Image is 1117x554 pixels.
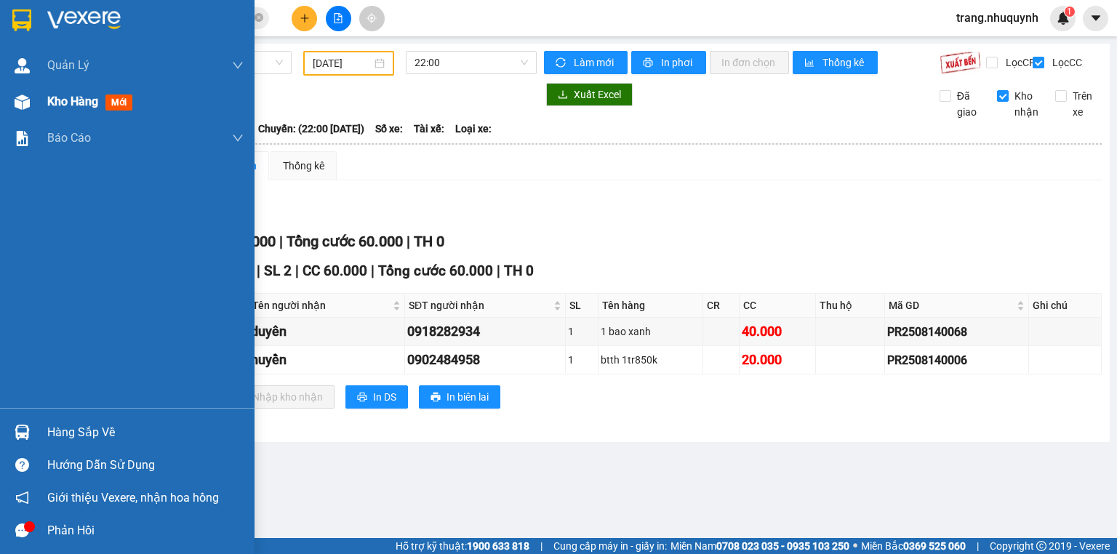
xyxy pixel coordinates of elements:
[415,52,529,73] span: 22:00
[544,51,628,74] button: syncLàm mới
[574,87,621,103] span: Xuất Excel
[258,121,364,137] span: Chuyến: (22:00 [DATE])
[373,389,396,405] span: In DS
[887,351,1026,369] div: PR2508140006
[556,57,568,69] span: sync
[740,294,816,318] th: CC
[295,262,299,279] span: |
[47,129,91,147] span: Báo cáo
[414,233,444,250] span: TH 0
[661,55,694,71] span: In phơi
[232,132,244,144] span: down
[15,523,29,537] span: message
[255,13,263,22] span: close-circle
[232,60,244,71] span: down
[1067,7,1072,17] span: 1
[15,95,30,110] img: warehouse-icon
[15,425,30,440] img: warehouse-icon
[631,51,706,74] button: printerIn phơi
[375,121,403,137] span: Số xe:
[414,121,444,137] span: Tài xế:
[566,294,599,318] th: SL
[816,294,885,318] th: Thu hộ
[287,233,403,250] span: Tổng cước 60.000
[47,520,244,542] div: Phản hồi
[371,262,375,279] span: |
[47,56,89,74] span: Quản Lý
[6,55,211,88] strong: 342 [PERSON_NAME], P1, Q10, TP.HCM - 0931 556 979
[945,9,1050,27] span: trang.nhuquynh
[12,9,31,31] img: logo-vxr
[703,294,739,318] th: CR
[15,491,29,505] span: notification
[1029,294,1102,318] th: Ghi chú
[264,262,292,279] span: SL 2
[861,538,966,554] span: Miền Bắc
[504,262,534,279] span: TH 0
[326,6,351,31] button: file-add
[1036,541,1046,551] span: copyright
[568,324,596,340] div: 1
[716,540,849,552] strong: 0708 023 035 - 0935 103 250
[853,543,857,549] span: ⚪️
[405,318,566,346] td: 0918282934
[1057,12,1070,25] img: icon-new-feature
[742,321,813,342] div: 40.000
[540,538,543,554] span: |
[255,12,263,25] span: close-circle
[447,389,489,405] span: In biên lai
[804,57,817,69] span: bar-chart
[105,95,132,111] span: mới
[467,540,529,552] strong: 1900 633 818
[1000,55,1038,71] span: Lọc CR
[553,538,667,554] span: Cung cấp máy in - giấy in:
[345,385,408,409] button: printerIn DS
[279,233,283,250] span: |
[251,321,402,342] div: duyên
[47,95,98,108] span: Kho hàng
[225,385,335,409] button: downloadNhập kho nhận
[951,88,987,120] span: Đã giao
[249,318,405,346] td: duyên
[887,323,1026,341] div: PR2508140068
[359,6,385,31] button: aim
[903,540,966,552] strong: 0369 525 060
[710,51,789,74] button: In đơn chọn
[252,297,390,313] span: Tên người nhận
[300,13,310,23] span: plus
[742,350,813,370] div: 20.000
[889,297,1014,313] span: Mã GD
[257,262,260,279] span: |
[15,58,30,73] img: warehouse-icon
[313,55,371,71] input: 14/08/2025
[558,89,568,101] span: download
[367,13,377,23] span: aim
[1046,55,1084,71] span: Lọc CC
[546,83,633,106] button: downloadXuất Excel
[601,352,700,368] div: btth 1tr850k
[407,233,410,250] span: |
[643,57,655,69] span: printer
[396,538,529,554] span: Hỗ trợ kỹ thuật:
[283,158,324,174] div: Thống kê
[822,55,866,71] span: Thống kê
[885,346,1029,374] td: PR2508140006
[47,489,219,507] span: Giới thiệu Vexere, nhận hoa hồng
[407,350,563,370] div: 0902484958
[1065,7,1075,17] sup: 1
[431,392,441,404] span: printer
[15,131,30,146] img: solution-icon
[6,52,212,88] p: VP [GEOGRAPHIC_DATA]:
[47,422,244,443] div: Hàng sắp về
[598,294,703,318] th: Tên hàng
[497,262,500,279] span: |
[574,55,616,71] span: Làm mới
[419,385,500,409] button: printerIn biên lai
[793,51,878,74] button: bar-chartThống kê
[15,458,29,472] span: question-circle
[455,121,492,137] span: Loại xe:
[6,90,113,104] span: VP [PERSON_NAME]:
[1067,88,1102,120] span: Trên xe
[378,262,493,279] span: Tổng cước 60.000
[357,392,367,404] span: printer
